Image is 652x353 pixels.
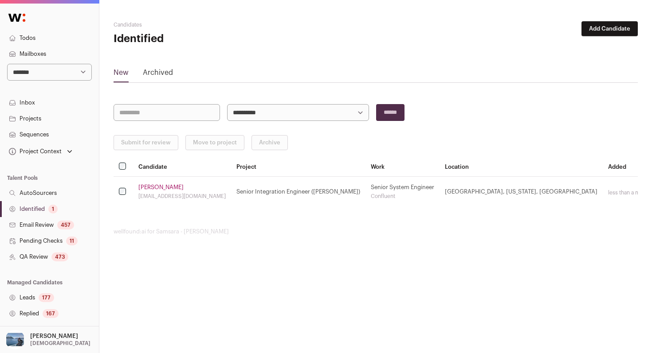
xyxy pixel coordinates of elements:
div: 457 [57,221,74,229]
td: Senior Integration Engineer ([PERSON_NAME]) [231,177,365,207]
div: 167 [43,309,59,318]
th: Location [440,157,603,177]
img: 17109629-medium_jpg [5,330,25,349]
div: 177 [39,293,54,302]
div: [EMAIL_ADDRESS][DOMAIN_NAME] [138,193,226,200]
button: Add Candidate [581,21,638,36]
button: Open dropdown [4,330,92,349]
th: Work [365,157,440,177]
div: 1 [48,205,58,213]
td: Senior System Engineer [365,177,440,207]
td: [GEOGRAPHIC_DATA], [US_STATE], [GEOGRAPHIC_DATA] [440,177,603,207]
a: New [114,67,129,81]
h1: Identified [114,32,288,46]
a: Archived [143,67,173,81]
h2: Candidates [114,21,288,28]
div: 11 [66,237,78,245]
footer: wellfound:ai for Samsara - [PERSON_NAME] [114,228,638,235]
div: 473 [51,252,68,261]
th: Candidate [133,157,231,177]
div: Confluent [371,193,434,200]
div: Project Context [7,148,62,155]
button: Open dropdown [7,145,74,158]
th: Project [231,157,365,177]
p: [PERSON_NAME] [30,333,78,340]
a: [PERSON_NAME] [138,184,184,191]
p: [DEMOGRAPHIC_DATA] [30,340,90,347]
img: Wellfound [4,9,30,27]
